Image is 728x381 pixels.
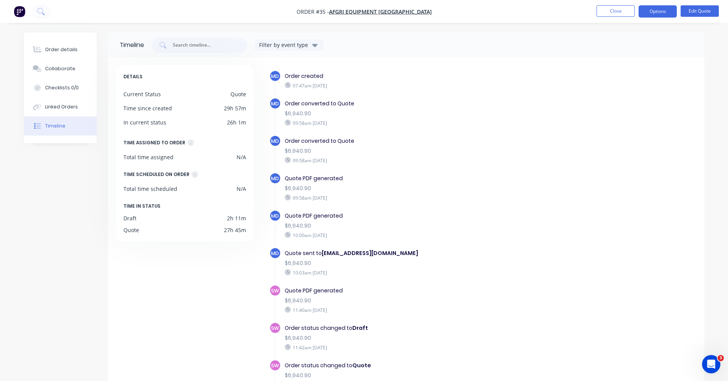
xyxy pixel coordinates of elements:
a: AFGRI EQUIPMENT [GEOGRAPHIC_DATA] [329,8,432,15]
button: Timeline [24,116,97,136]
div: Time since created [123,104,172,112]
div: 27h 45m [224,226,246,234]
div: 09:58am [DATE] [285,157,549,164]
b: Quote [352,362,371,369]
iframe: Intercom live chat [702,355,720,373]
span: MD [271,250,279,257]
button: Filter by event type [255,39,324,51]
img: Factory [14,6,25,17]
div: 07:47am [DATE] [285,82,549,89]
div: Order created [285,72,549,80]
div: Order status changed to [285,362,549,370]
div: 09:58am [DATE] [285,119,549,126]
div: $6,940.90 [285,297,549,305]
button: Options [639,5,677,18]
div: Quote [230,90,246,98]
div: TIME SCHEDULED ON ORDER [123,170,190,179]
div: Current Status [123,90,161,98]
input: Search timeline... [172,41,235,49]
button: Close [597,5,635,17]
div: Quote sent to [285,249,549,257]
div: Checklists 0/0 [45,84,79,91]
b: [EMAIL_ADDRESS][DOMAIN_NAME] [322,249,418,257]
div: TIME ASSIGNED TO ORDER [123,139,185,147]
span: SW [271,324,279,332]
div: Timeline [45,123,65,129]
div: Linked Orders [45,103,78,110]
div: Total time scheduled [123,185,177,193]
div: Order details [45,46,78,53]
div: $6,940.90 [285,334,549,342]
span: Order #35 - [297,8,329,15]
div: Filter by event type [259,41,310,49]
div: $6,940.90 [285,184,549,192]
div: Quote [123,226,139,234]
div: Draft [123,214,136,222]
div: $6,940.90 [285,259,549,267]
div: $6,940.90 [285,110,549,118]
div: Quote PDF generated [285,212,549,220]
button: Checklists 0/0 [24,78,97,97]
div: 29h 57m [224,104,246,112]
span: MD [271,73,279,80]
div: In current status [123,118,166,126]
span: MD [271,175,279,182]
div: Timeline [120,40,144,50]
button: Edit Quote [681,5,719,17]
div: 09:58am [DATE] [285,194,549,201]
div: $6,940.90 [285,222,549,230]
div: Quote PDF generated [285,174,549,182]
div: Quote PDF generated [285,287,549,295]
button: Collaborate [24,59,97,78]
span: DETAILS [123,73,143,81]
div: Total time assigned [123,153,173,161]
div: 11:40am [DATE] [285,307,549,313]
span: MD [271,137,279,145]
button: Linked Orders [24,97,97,116]
div: Order converted to Quote [285,100,549,108]
div: Order status changed to [285,324,549,332]
span: SW [271,287,279,294]
div: Order converted to Quote [285,137,549,145]
div: $6,940.90 [285,371,549,379]
div: N/A [237,185,246,193]
span: SW [271,362,279,369]
div: 26h 1m [227,118,246,126]
b: Draft [352,324,368,332]
button: Order details [24,40,97,59]
span: MD [271,100,279,107]
div: N/A [237,153,246,161]
span: TIME IN STATUS [123,202,161,210]
span: 3 [718,355,724,361]
div: $6,940.90 [285,147,549,155]
span: MD [271,212,279,220]
div: Collaborate [45,65,75,72]
div: 10:00am [DATE] [285,232,549,239]
div: 10:03am [DATE] [285,269,549,276]
div: 11:42am [DATE] [285,344,549,351]
div: 2h 11m [227,214,246,222]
